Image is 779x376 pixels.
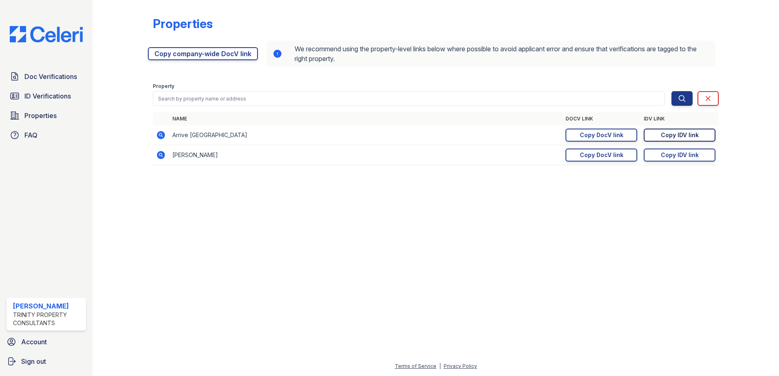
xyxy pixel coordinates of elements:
[562,112,640,125] th: DocV Link
[7,127,86,143] a: FAQ
[3,26,89,42] img: CE_Logo_Blue-a8612792a0a2168367f1c8372b55b34899dd931a85d93a1a3d3e32e68fde9ad4.png
[566,149,637,162] a: Copy DocV link
[148,47,258,60] a: Copy company-wide DocV link
[13,301,83,311] div: [PERSON_NAME]
[21,356,46,366] span: Sign out
[266,41,715,67] div: We recommend using the property-level links below where possible to avoid applicant error and ens...
[7,68,86,85] a: Doc Verifications
[153,83,174,90] label: Property
[661,151,699,159] div: Copy IDV link
[395,363,436,369] a: Terms of Service
[444,363,477,369] a: Privacy Policy
[153,91,665,106] input: Search by property name or address
[3,334,89,350] a: Account
[580,151,623,159] div: Copy DocV link
[24,130,37,140] span: FAQ
[21,337,47,347] span: Account
[13,311,83,327] div: Trinity Property Consultants
[169,112,562,125] th: Name
[566,129,637,142] a: Copy DocV link
[24,111,57,120] span: Properties
[3,353,89,369] a: Sign out
[169,125,562,145] td: Arrive [GEOGRAPHIC_DATA]
[24,91,71,101] span: ID Verifications
[24,72,77,81] span: Doc Verifications
[153,16,213,31] div: Properties
[7,88,86,104] a: ID Verifications
[644,129,715,142] a: Copy IDV link
[661,131,699,139] div: Copy IDV link
[7,107,86,124] a: Properties
[439,363,441,369] div: |
[580,131,623,139] div: Copy DocV link
[169,145,562,165] td: [PERSON_NAME]
[644,149,715,162] a: Copy IDV link
[640,112,719,125] th: IDV Link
